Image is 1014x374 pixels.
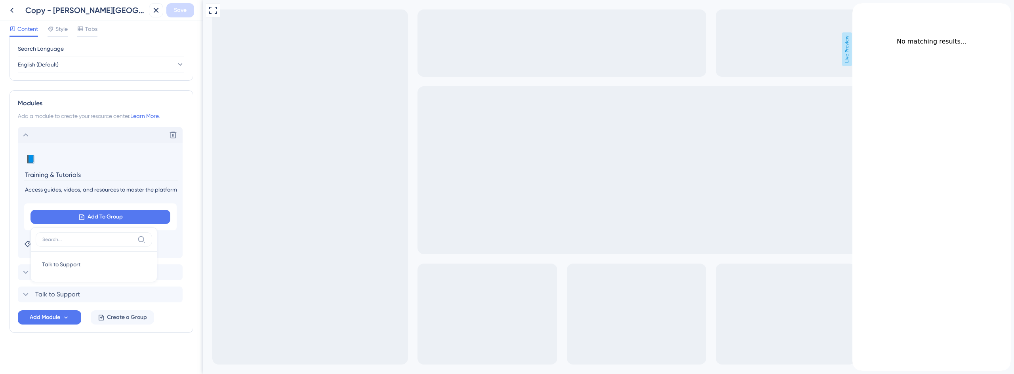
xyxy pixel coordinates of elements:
[18,287,185,302] div: Talk to Support
[25,5,146,16] div: Copy - [PERSON_NAME][GEOGRAPHIC_DATA]
[44,4,47,10] div: 3
[44,34,114,42] span: No matching results...
[5,2,39,11] span: Need Help?
[174,6,187,15] span: Save
[55,24,68,34] span: Style
[30,210,170,224] button: Add To Group
[30,313,60,322] span: Add Module
[18,99,185,108] div: Modules
[42,260,80,269] span: Talk to Support
[36,256,152,272] button: Talk to Support
[85,24,97,34] span: Tabs
[24,184,178,195] input: Description
[17,24,38,34] span: Content
[24,153,37,165] button: 📘
[18,57,184,72] button: English (Default)
[107,313,147,322] span: Create a Group
[91,310,154,325] button: Create a Group
[130,113,160,119] a: Learn More.
[24,239,55,249] button: Add Tag
[35,290,80,299] span: Talk to Support
[18,44,64,53] span: Search Language
[18,60,59,69] span: English (Default)
[166,3,194,17] button: Save
[18,113,130,119] span: Add a module to create your resource center.
[88,212,123,222] span: Add To Group
[24,169,178,181] input: Header
[18,310,81,325] button: Add Module
[42,236,134,243] input: Search...
[639,32,649,66] span: Live Preview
